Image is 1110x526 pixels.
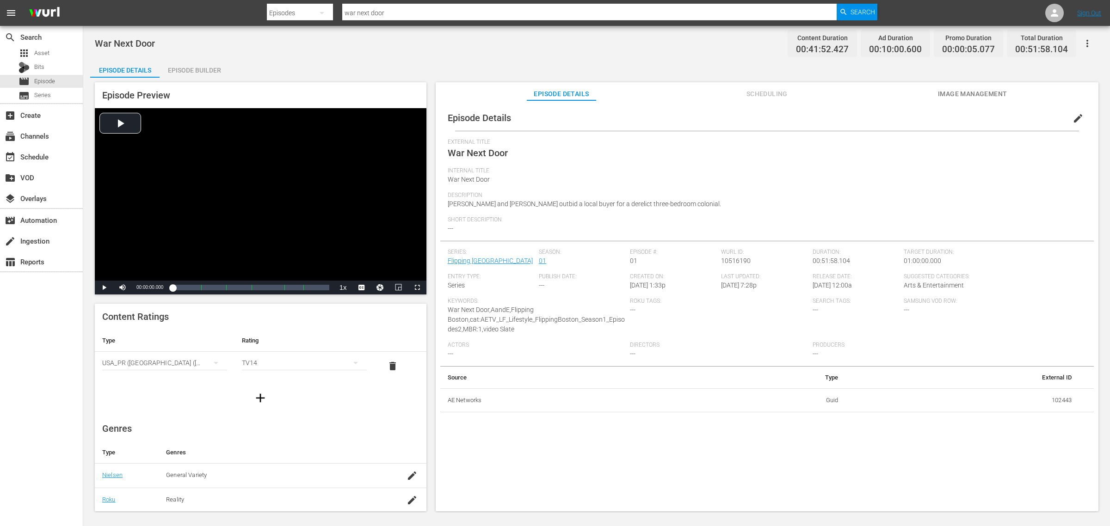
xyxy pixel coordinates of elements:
[102,311,169,322] span: Content Ratings
[448,216,1082,224] span: Short Description
[448,281,465,289] span: Series
[5,131,16,142] span: Channels
[851,4,875,20] span: Search
[90,59,160,81] div: Episode Details
[102,496,116,503] a: Roku
[95,330,426,380] table: simple table
[846,388,1079,412] td: 102443
[136,285,163,290] span: 00:00:00.000
[869,31,922,44] div: Ad Duration
[448,192,1082,199] span: Description
[5,152,16,163] span: Schedule
[5,236,16,247] span: Ingestion
[448,225,453,232] span: ---
[539,257,546,264] a: 01
[539,273,625,281] span: Publish Date:
[389,281,408,294] button: Picture-in-Picture
[382,355,404,377] button: delete
[942,44,995,55] span: 00:00:05.077
[630,249,716,256] span: Episode #:
[721,273,808,281] span: Last Updated:
[721,249,808,256] span: Wurl ID:
[630,342,808,349] span: Directors
[18,76,30,87] span: Episode
[813,298,899,305] span: Search Tags:
[448,350,453,357] span: ---
[440,367,1094,413] table: simple table
[869,44,922,55] span: 00:10:00.600
[18,90,30,101] span: Series
[371,281,389,294] button: Jump To Time
[5,110,16,121] span: Create
[1077,9,1101,17] a: Sign Out
[1015,31,1068,44] div: Total Duration
[408,281,426,294] button: Fullscreen
[813,350,818,357] span: ---
[1073,113,1084,124] span: edit
[813,281,852,289] span: [DATE] 12:00a
[102,423,132,434] span: Genres
[18,62,30,73] div: Bits
[90,59,160,78] button: Episode Details
[904,306,909,313] span: ---
[448,147,508,159] span: War Next Door
[18,48,30,59] span: Asset
[5,32,16,43] span: Search
[160,59,229,81] div: Episode Builder
[34,62,44,72] span: Bits
[630,281,666,289] span: [DATE] 1:33p
[95,108,426,294] div: Video Player
[387,361,398,372] span: delete
[102,350,227,376] div: USA_PR ([GEOGRAPHIC_DATA] ([GEOGRAPHIC_DATA]))
[698,388,846,412] td: Guid
[34,91,51,100] span: Series
[448,200,721,208] span: [PERSON_NAME] and [PERSON_NAME] outbid a local buyer for a derelict three-bedroom colonial.
[160,59,229,78] button: Episode Builder
[904,298,990,305] span: Samsung VOD Row:
[448,342,626,349] span: Actors
[440,367,698,389] th: Source
[732,88,802,100] span: Scheduling
[95,38,155,49] span: War Next Door
[813,306,818,313] span: ---
[1067,107,1089,129] button: edit
[942,31,995,44] div: Promo Duration
[1015,44,1068,55] span: 00:51:58.104
[159,441,390,464] th: Genres
[539,281,544,289] span: ---
[904,281,964,289] span: Arts & Entertainment
[102,90,170,101] span: Episode Preview
[813,273,899,281] span: Release Date:
[796,44,849,55] span: 00:41:52.427
[630,257,637,264] span: 01
[527,88,596,100] span: Episode Details
[721,281,757,289] span: [DATE] 7:28p
[630,306,635,313] span: ---
[837,4,877,20] button: Search
[813,342,991,349] span: Producers
[95,281,113,294] button: Play
[173,285,329,290] div: Progress Bar
[234,330,374,352] th: Rating
[846,367,1079,389] th: External ID
[34,49,49,58] span: Asset
[352,281,371,294] button: Captions
[904,257,941,264] span: 01:00:00.000
[5,257,16,268] span: Reports
[630,350,635,357] span: ---
[102,471,123,478] a: Nielsen
[448,112,511,123] span: Episode Details
[22,2,67,24] img: ans4CAIJ8jUAAAAAAAAAAAAAAAAAAAAAAAAgQb4GAAAAAAAAAAAAAAAAAAAAAAAAJMjXAAAAAAAAAAAAAAAAAAAAAAAAgAT5G...
[95,441,159,464] th: Type
[813,249,899,256] span: Duration:
[721,257,751,264] span: 10516190
[6,7,17,18] span: menu
[95,330,234,352] th: Type
[796,31,849,44] div: Content Duration
[5,193,16,204] span: Overlays
[448,167,1082,175] span: Internal Title
[630,273,716,281] span: Created On:
[904,273,1082,281] span: Suggested Categories:
[448,273,534,281] span: Entry Type:
[334,281,352,294] button: Playback Rate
